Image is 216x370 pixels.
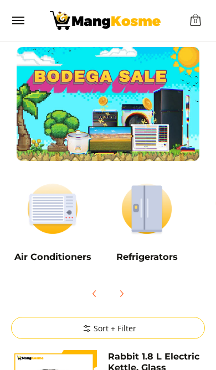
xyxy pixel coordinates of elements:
[11,178,94,270] a: Air Conditioners Air Conditioners
[11,317,205,339] summary: Sort + Filter
[105,251,188,262] h5: Refrigerators
[83,282,107,306] button: Previous
[11,251,94,262] h5: Air Conditioners
[109,282,133,306] button: Next
[105,178,188,270] a: Refrigerators Refrigerators
[80,323,136,334] span: Sort + Filter
[50,11,161,30] img: Bodega Sale l Mang Kosme: Cost-Efficient &amp; Quality Home Appliances | Page 3
[192,19,199,24] span: 0
[105,178,188,240] img: Refrigerators
[11,178,94,240] img: Air Conditioners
